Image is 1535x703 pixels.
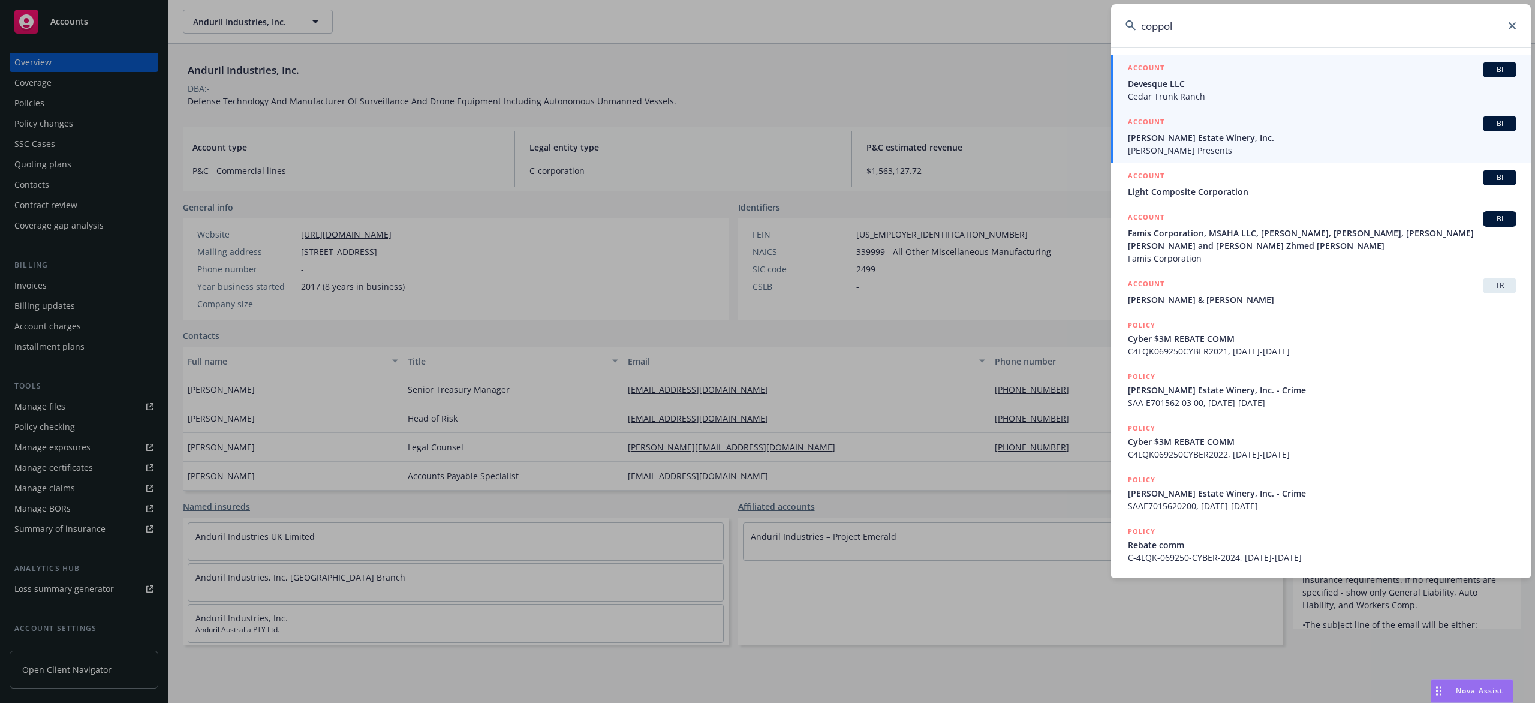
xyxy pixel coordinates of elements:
a: ACCOUNTBIFamis Corporation, MSAHA LLC, [PERSON_NAME], [PERSON_NAME], [PERSON_NAME] [PERSON_NAME] ... [1111,205,1531,271]
a: ACCOUNTBI[PERSON_NAME] Estate Winery, Inc.[PERSON_NAME] Presents [1111,109,1531,163]
span: Famis Corporation [1128,252,1516,265]
span: C4LQK069250CYBER2021, [DATE]-[DATE] [1128,345,1516,357]
span: Rebate comm [1128,539,1516,551]
a: POLICYCyber $3M REBATE COMMC4LQK069250CYBER2022, [DATE]-[DATE] [1111,416,1531,467]
span: [PERSON_NAME] Estate Winery, Inc. - Crime [1128,487,1516,500]
span: C-4LQK-069250-CYBER-2024, [DATE]-[DATE] [1128,551,1516,564]
a: ACCOUNTTR[PERSON_NAME] & [PERSON_NAME] [1111,271,1531,313]
span: [PERSON_NAME] Estate Winery, Inc. [1128,131,1516,144]
input: Search... [1111,4,1531,47]
span: SAAE7015620200, [DATE]-[DATE] [1128,500,1516,512]
a: ACCOUNTBIDevesque LLCCedar Trunk Ranch [1111,55,1531,109]
span: BI [1488,118,1512,129]
a: ACCOUNTBILight Composite Corporation [1111,163,1531,205]
h5: POLICY [1128,474,1155,486]
span: Light Composite Corporation [1128,185,1516,198]
span: [PERSON_NAME] Estate Winery, Inc. - Crime [1128,384,1516,396]
span: Cyber $3M REBATE COMM [1128,435,1516,448]
h5: POLICY [1128,371,1155,383]
span: Nova Assist [1456,686,1503,696]
span: Devesque LLC [1128,77,1516,90]
h5: POLICY [1128,525,1155,537]
span: C4LQK069250CYBER2022, [DATE]-[DATE] [1128,448,1516,461]
span: BI [1488,214,1512,224]
div: Drag to move [1431,680,1446,702]
button: Nova Assist [1431,679,1513,703]
span: SAA E701562 03 00, [DATE]-[DATE] [1128,396,1516,409]
span: [PERSON_NAME] & [PERSON_NAME] [1128,293,1516,306]
span: TR [1488,280,1512,291]
a: POLICY[PERSON_NAME] Estate Winery, Inc. - CrimeSAA E701562 03 00, [DATE]-[DATE] [1111,364,1531,416]
h5: POLICY [1128,422,1155,434]
h5: ACCOUNT [1128,278,1164,292]
h5: ACCOUNT [1128,170,1164,184]
h5: POLICY [1128,319,1155,331]
a: POLICYCyber $3M REBATE COMMC4LQK069250CYBER2021, [DATE]-[DATE] [1111,313,1531,364]
span: BI [1488,172,1512,183]
span: Cyber $3M REBATE COMM [1128,332,1516,345]
h5: ACCOUNT [1128,116,1164,130]
span: [PERSON_NAME] Presents [1128,144,1516,157]
span: Cedar Trunk Ranch [1128,90,1516,103]
span: Famis Corporation, MSAHA LLC, [PERSON_NAME], [PERSON_NAME], [PERSON_NAME] [PERSON_NAME] and [PERS... [1128,227,1516,252]
span: BI [1488,64,1512,75]
a: POLICYRebate commC-4LQK-069250-CYBER-2024, [DATE]-[DATE] [1111,519,1531,570]
h5: ACCOUNT [1128,211,1164,226]
h5: ACCOUNT [1128,62,1164,76]
a: POLICY[PERSON_NAME] Estate Winery, Inc. - CrimeSAAE7015620200, [DATE]-[DATE] [1111,467,1531,519]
